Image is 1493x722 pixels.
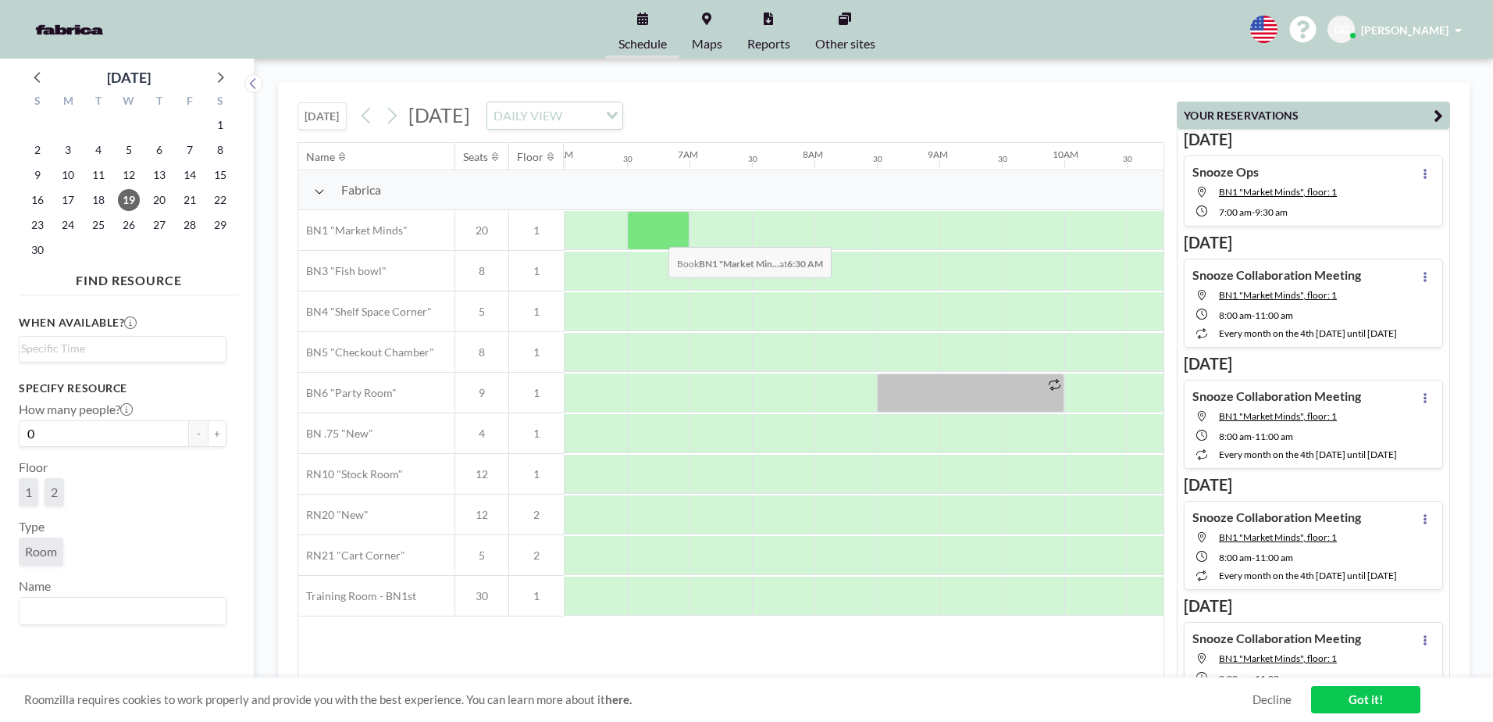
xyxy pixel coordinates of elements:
[509,345,564,359] span: 1
[668,247,832,278] span: Book at
[148,189,170,211] span: Thursday, November 20, 2025
[208,420,226,447] button: +
[209,114,231,136] span: Saturday, November 1, 2025
[298,427,373,441] span: BN .75 "New"
[19,381,226,395] h3: Specify resource
[815,38,875,50] span: Other sites
[1177,102,1450,129] button: YOUR RESERVATIONS
[455,508,508,522] span: 12
[509,223,564,238] span: 1
[1184,354,1443,374] h3: [DATE]
[455,223,508,238] span: 20
[298,386,397,400] span: BN6 "Party Room"
[25,484,32,499] span: 1
[174,92,205,113] div: F
[509,549,564,563] span: 2
[189,420,208,447] button: -
[455,427,508,441] span: 4
[1252,431,1255,442] span: -
[19,402,133,417] label: How many people?
[1219,570,1397,581] span: every month on the 4th [DATE] until [DATE]
[747,38,790,50] span: Reports
[509,508,564,522] span: 2
[20,598,226,624] div: Search for option
[455,305,508,319] span: 5
[1192,509,1361,525] h4: Snooze Collaboration Meeting
[20,337,226,360] div: Search for option
[509,386,564,400] span: 1
[618,38,667,50] span: Schedule
[118,139,140,161] span: Wednesday, November 5, 2025
[509,589,564,603] span: 1
[678,148,698,160] div: 7AM
[748,154,757,164] div: 30
[57,189,79,211] span: Monday, November 17, 2025
[787,258,823,270] b: 6:30 AM
[509,467,564,481] span: 1
[114,92,144,113] div: W
[1255,309,1293,321] span: 11:00 AM
[148,214,170,236] span: Thursday, November 27, 2025
[1219,410,1337,422] span: BN1 "Market Minds", floor: 1
[298,305,432,319] span: BN4 "Shelf Space Corner"
[57,214,79,236] span: Monday, November 24, 2025
[567,105,597,126] input: Search for option
[179,189,201,211] span: Friday, November 21, 2025
[1053,148,1078,160] div: 10AM
[509,305,564,319] span: 1
[1184,233,1443,252] h3: [DATE]
[118,164,140,186] span: Wednesday, November 12, 2025
[1219,309,1252,321] span: 8:00 AM
[1334,23,1349,37] span: GG
[605,692,632,706] a: here.
[1252,206,1255,218] span: -
[298,345,434,359] span: BN5 "Checkout Chamber"
[699,258,779,270] b: BN1 "Market Min...
[1361,23,1448,37] span: [PERSON_NAME]
[21,340,217,357] input: Search for option
[19,519,45,534] label: Type
[509,427,564,441] span: 1
[1219,431,1252,442] span: 8:00 AM
[87,139,109,161] span: Tuesday, November 4, 2025
[209,139,231,161] span: Saturday, November 8, 2025
[341,182,381,198] span: Fabrica
[298,264,387,278] span: BN3 "Fish bowl"
[1255,552,1293,563] span: 11:00 AM
[1219,206,1252,218] span: 7:00 AM
[1219,531,1337,543] span: BN1 "Market Minds", floor: 1
[107,66,151,88] div: [DATE]
[179,214,201,236] span: Friday, November 28, 2025
[87,189,109,211] span: Tuesday, November 18, 2025
[455,345,508,359] span: 8
[298,102,347,130] button: [DATE]
[463,150,488,164] div: Seats
[209,189,231,211] span: Saturday, November 22, 2025
[84,92,114,113] div: T
[205,92,235,113] div: S
[1219,186,1337,198] span: BN1 "Market Minds", floor: 1
[1184,596,1443,616] h3: [DATE]
[306,150,335,164] div: Name
[24,692,1252,707] span: Roomzilla requires cookies to work properly and provide you with the best experience. You can lea...
[53,92,84,113] div: M
[1255,673,1293,684] span: 11:00 AM
[25,544,57,559] span: Room
[51,484,58,499] span: 2
[57,139,79,161] span: Monday, November 3, 2025
[928,148,948,160] div: 9AM
[455,589,508,603] span: 30
[19,266,239,288] h4: FIND RESOURCE
[1255,431,1293,442] span: 11:00 AM
[487,102,622,129] div: Search for option
[408,103,470,127] span: [DATE]
[19,459,48,475] label: Floor
[803,148,823,160] div: 8AM
[873,154,882,164] div: 30
[23,92,53,113] div: S
[57,164,79,186] span: Monday, November 10, 2025
[1192,388,1361,404] h4: Snooze Collaboration Meeting
[87,214,109,236] span: Tuesday, November 25, 2025
[118,214,140,236] span: Wednesday, November 26, 2025
[1219,652,1337,664] span: BN1 "Market Minds", floor: 1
